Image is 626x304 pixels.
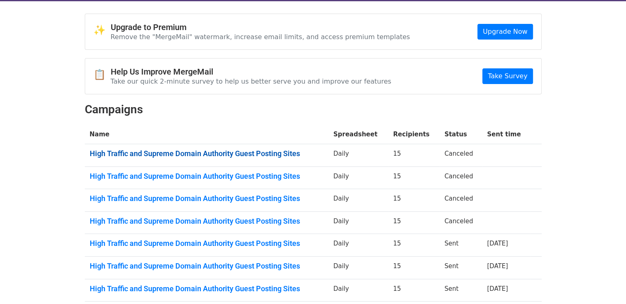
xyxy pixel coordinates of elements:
td: Daily [328,279,388,302]
h4: Help Us Improve MergeMail [111,67,391,77]
h2: Campaigns [85,103,542,117]
th: Sent time [482,125,531,144]
a: High Traffic and Supreme Domain Authority Guest Posting Sites [90,284,323,293]
span: 📋 [93,69,111,81]
td: Sent [440,234,482,257]
th: Name [85,125,328,144]
td: 15 [388,189,440,212]
p: Take our quick 2-minute survey to help us better serve you and improve our features [111,77,391,86]
td: Daily [328,257,388,279]
h4: Upgrade to Premium [111,22,410,32]
th: Spreadsheet [328,125,388,144]
td: Daily [328,144,388,167]
a: High Traffic and Supreme Domain Authority Guest Posting Sites [90,239,323,248]
a: High Traffic and Supreme Domain Authority Guest Posting Sites [90,217,323,226]
a: [DATE] [487,240,508,247]
td: 15 [388,279,440,302]
td: Canceled [440,166,482,189]
td: 15 [388,144,440,167]
a: High Traffic and Supreme Domain Authority Guest Posting Sites [90,194,323,203]
th: Recipients [388,125,440,144]
a: [DATE] [487,285,508,292]
a: High Traffic and Supreme Domain Authority Guest Posting Sites [90,172,323,181]
td: Canceled [440,144,482,167]
td: Sent [440,279,482,302]
p: Remove the "MergeMail" watermark, increase email limits, and access premium templates [111,33,410,41]
a: [DATE] [487,262,508,270]
a: High Traffic and Supreme Domain Authority Guest Posting Sites [90,149,323,158]
a: High Traffic and Supreme Domain Authority Guest Posting Sites [90,262,323,271]
td: Daily [328,234,388,257]
td: Canceled [440,189,482,212]
iframe: Chat Widget [585,264,626,304]
td: Daily [328,211,388,234]
td: Daily [328,189,388,212]
td: Sent [440,257,482,279]
td: Canceled [440,211,482,234]
td: Daily [328,166,388,189]
td: 15 [388,166,440,189]
th: Status [440,125,482,144]
span: ✨ [93,24,111,36]
a: Take Survey [482,68,533,84]
a: Upgrade Now [477,24,533,40]
td: 15 [388,234,440,257]
td: 15 [388,257,440,279]
td: 15 [388,211,440,234]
